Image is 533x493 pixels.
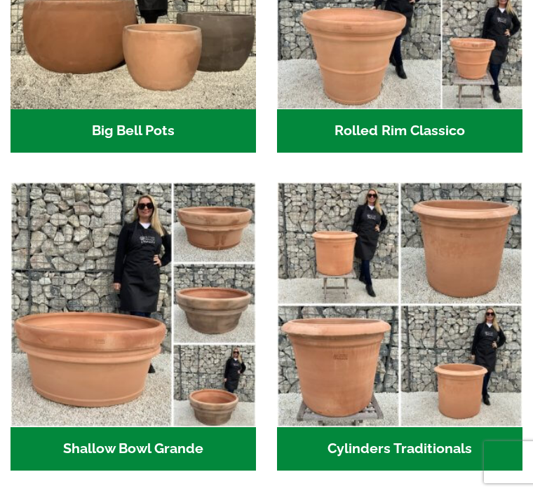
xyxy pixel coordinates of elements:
h2: Big Bell Pots [11,109,256,153]
img: Cylinders Traditionals [277,182,522,427]
h2: Rolled Rim Classico [277,109,522,153]
h2: Cylinders Traditionals [277,427,522,471]
h2: Shallow Bowl Grande [11,427,256,471]
a: Visit product category Shallow Bowl Grande [11,182,256,471]
img: Shallow Bowl Grande [11,182,256,427]
a: Visit product category Cylinders Traditionals [277,182,522,471]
